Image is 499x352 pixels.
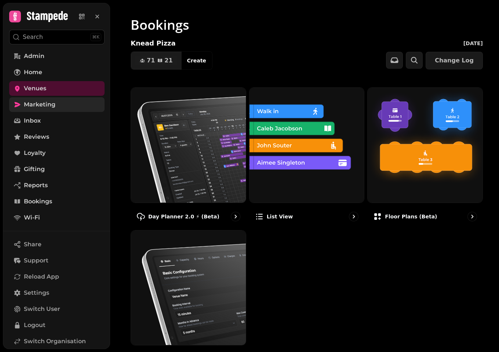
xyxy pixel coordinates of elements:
[367,87,483,227] a: Floor Plans (beta)Floor Plans (beta)
[435,58,474,63] span: Change Log
[9,65,105,80] a: Home
[267,213,293,220] p: List view
[24,289,49,297] span: Settings
[9,318,105,333] button: Logout
[469,213,476,220] svg: go to
[249,87,365,227] a: List viewList view
[463,40,483,47] p: [DATE]
[24,52,44,61] span: Admin
[24,100,55,109] span: Marketing
[249,88,364,203] img: List view
[24,337,86,346] span: Switch Organisation
[232,213,239,220] svg: go to
[90,33,101,41] div: ⌘K
[9,30,105,44] button: Search⌘K
[9,178,105,193] a: Reports
[24,197,52,206] span: Bookings
[23,33,43,41] p: Search
[24,272,59,281] span: Reload App
[9,286,105,300] a: Settings
[24,256,48,265] span: Support
[9,253,105,268] button: Support
[24,305,60,313] span: Switch User
[9,302,105,316] button: Switch User
[24,213,40,222] span: Wi-Fi
[164,58,172,63] span: 21
[24,68,42,77] span: Home
[24,165,45,174] span: Gifting
[131,231,246,345] img: Configuration
[148,213,219,220] p: Day Planner 2.0 ⚡ (Beta)
[131,38,176,48] p: Knead Pizza
[9,334,105,349] a: Switch Organisation
[24,149,45,157] span: Loyalty
[147,58,155,63] span: 71
[187,58,206,63] span: Create
[350,213,357,220] svg: go to
[9,146,105,160] a: Loyalty
[131,87,246,227] a: Day Planner 2.0 ⚡ (Beta)Day Planner 2.0 ⚡ (Beta)
[181,52,212,69] button: Create
[9,269,105,284] button: Reload App
[24,133,49,141] span: Reviews
[9,194,105,209] a: Bookings
[24,321,45,330] span: Logout
[9,130,105,144] a: Reviews
[24,84,46,93] span: Venues
[9,237,105,252] button: Share
[24,181,48,190] span: Reports
[24,116,41,125] span: Inbox
[368,88,482,203] img: Floor Plans (beta)
[9,81,105,96] a: Venues
[9,49,105,63] a: Admin
[131,88,246,203] img: Day Planner 2.0 ⚡ (Beta)
[9,162,105,177] a: Gifting
[385,213,437,220] p: Floor Plans (beta)
[9,210,105,225] a: Wi-Fi
[24,240,41,249] span: Share
[9,97,105,112] a: Marketing
[131,52,182,69] button: 7121
[426,52,483,69] button: Change Log
[9,113,105,128] a: Inbox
